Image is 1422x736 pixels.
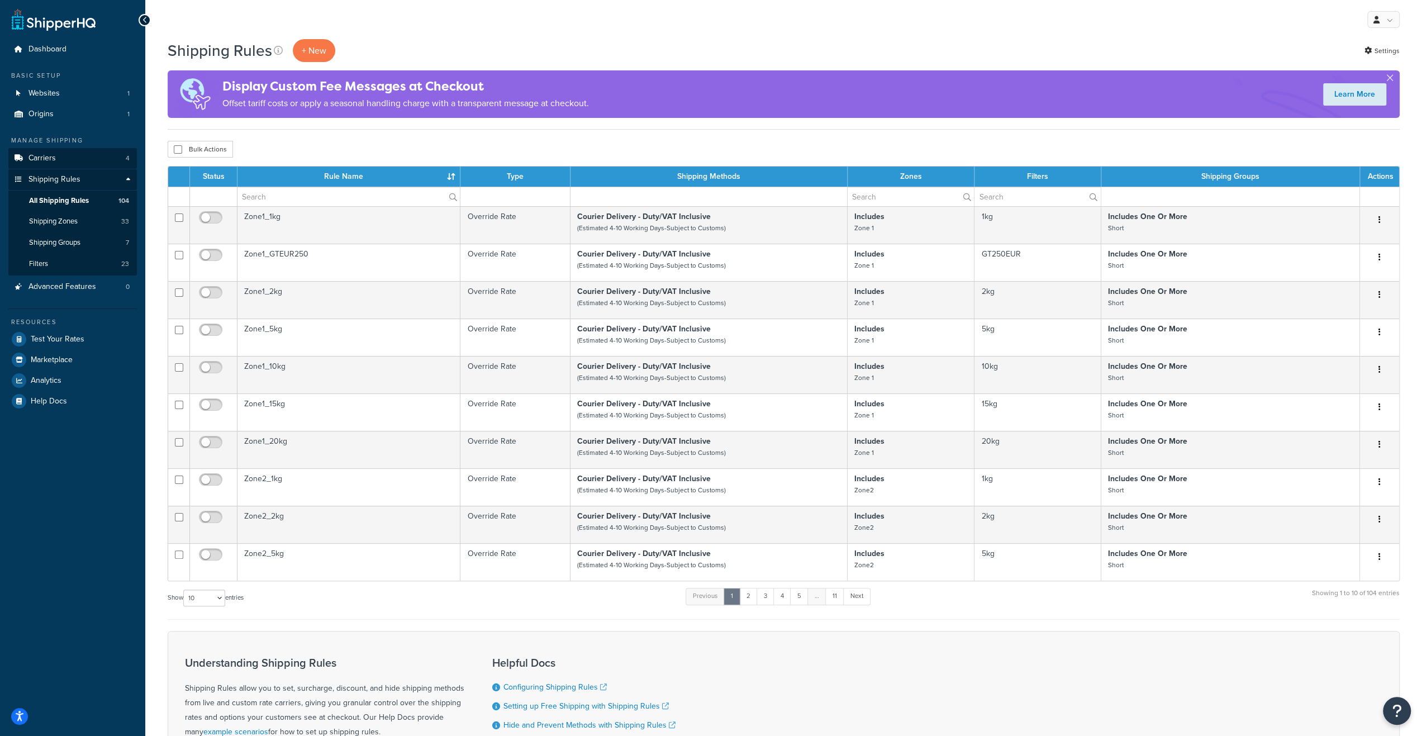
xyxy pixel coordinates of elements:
strong: Includes [854,398,884,410]
td: Override Rate [460,506,570,543]
td: Zone2_1kg [237,468,460,506]
img: duties-banner-06bc72dcb5fe05cb3f9472aba00be2ae8eb53ab6f0d8bb03d382ba314ac3c341.png [168,70,222,118]
strong: Includes One Or More [1108,398,1187,410]
strong: Courier Delivery - Duty/VAT Inclusive [577,510,711,522]
small: (Estimated 4-10 Working Days-Subject to Customs) [577,298,726,308]
strong: Courier Delivery - Duty/VAT Inclusive [577,286,711,297]
a: Previous [686,588,725,605]
th: Rule Name : activate to sort column ascending [237,167,460,187]
strong: Includes One Or More [1108,360,1187,372]
small: (Estimated 4-10 Working Days-Subject to Customs) [577,260,726,270]
a: Shipping Zones 33 [8,211,137,232]
td: 2kg [974,506,1101,543]
span: Marketplace [31,355,73,365]
strong: Courier Delivery - Duty/VAT Inclusive [577,435,711,447]
small: Short [1108,485,1124,495]
span: Analytics [31,376,61,386]
p: + New [293,39,335,62]
h3: Helpful Docs [492,657,676,669]
strong: Courier Delivery - Duty/VAT Inclusive [577,473,711,485]
td: 10kg [974,356,1101,393]
td: Zone1_GTEUR250 [237,244,460,281]
select: Showentries [183,590,225,606]
span: 4 [126,154,130,163]
strong: Includes One Or More [1108,286,1187,297]
td: 5kg [974,543,1101,581]
span: 1 [127,110,130,119]
span: Help Docs [31,397,67,406]
small: Short [1108,223,1124,233]
small: Short [1108,298,1124,308]
a: Shipping Rules [8,169,137,190]
strong: Courier Delivery - Duty/VAT Inclusive [577,360,711,372]
span: 104 [118,196,129,206]
small: Short [1108,410,1124,420]
td: 5kg [974,319,1101,356]
td: 2kg [974,281,1101,319]
small: (Estimated 4-10 Working Days-Subject to Customs) [577,485,726,495]
h4: Display Custom Fee Messages at Checkout [222,77,589,96]
a: Websites 1 [8,83,137,104]
td: Override Rate [460,468,570,506]
small: (Estimated 4-10 Working Days-Subject to Customs) [577,223,726,233]
small: (Estimated 4-10 Working Days-Subject to Customs) [577,448,726,458]
h1: Shipping Rules [168,40,272,61]
a: Shipping Groups 7 [8,232,137,253]
small: (Estimated 4-10 Working Days-Subject to Customs) [577,560,726,570]
span: Test Your Rates [31,335,84,344]
strong: Includes One Or More [1108,211,1187,222]
strong: Includes [854,360,884,372]
td: GT250EUR [974,244,1101,281]
strong: Includes [854,473,884,485]
small: Short [1108,335,1124,345]
li: Advanced Features [8,277,137,297]
td: Zone1_2kg [237,281,460,319]
a: … [807,588,826,605]
p: Offset tariff costs or apply a seasonal handling charge with a transparent message at checkout. [222,96,589,111]
strong: Includes [854,510,884,522]
td: Zone2_2kg [237,506,460,543]
input: Search [848,187,974,206]
td: Zone1_20kg [237,431,460,468]
td: Zone1_10kg [237,356,460,393]
small: Zone2 [854,560,874,570]
strong: Includes One Or More [1108,248,1187,260]
strong: Includes [854,211,884,222]
label: Show entries [168,590,244,606]
small: Short [1108,448,1124,458]
th: Status [190,167,237,187]
small: (Estimated 4-10 Working Days-Subject to Customs) [577,335,726,345]
td: Override Rate [460,356,570,393]
th: Type [460,167,570,187]
small: (Estimated 4-10 Working Days-Subject to Customs) [577,410,726,420]
strong: Courier Delivery - Duty/VAT Inclusive [577,323,711,335]
li: Carriers [8,148,137,169]
strong: Courier Delivery - Duty/VAT Inclusive [577,211,711,222]
strong: Courier Delivery - Duty/VAT Inclusive [577,398,711,410]
a: 11 [825,588,844,605]
th: Shipping Methods [570,167,848,187]
td: Override Rate [460,543,570,581]
small: Zone 1 [854,373,874,383]
input: Search [974,187,1100,206]
small: Zone 1 [854,223,874,233]
a: Filters 23 [8,254,137,274]
a: 2 [739,588,758,605]
small: Zone 1 [854,335,874,345]
li: Filters [8,254,137,274]
th: Zones [848,167,974,187]
td: Zone1_15kg [237,393,460,431]
div: Basic Setup [8,71,137,80]
a: 1 [724,588,740,605]
li: Shipping Zones [8,211,137,232]
a: Analytics [8,371,137,391]
span: 1 [127,89,130,98]
a: Marketplace [8,350,137,370]
td: Override Rate [460,431,570,468]
small: Zone 1 [854,260,874,270]
strong: Includes [854,548,884,559]
strong: Courier Delivery - Duty/VAT Inclusive [577,248,711,260]
h3: Understanding Shipping Rules [185,657,464,669]
strong: Includes One Or More [1108,510,1187,522]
